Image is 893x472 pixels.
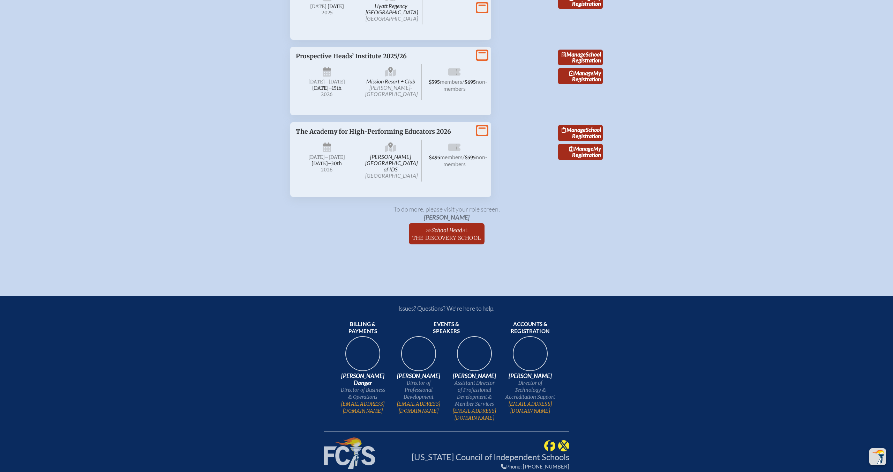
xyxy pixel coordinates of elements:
a: ManageMy Registration [558,68,603,84]
span: Director of Business & Operations [338,386,388,400]
span: $595 [429,79,440,85]
span: members [440,78,462,85]
img: 9c64f3fb-7776-47f4-83d7-46a341952595 [340,334,385,379]
p: To do more, please visit your role screen , [290,205,603,221]
a: FCIS @ Twitter (@FCISNews) [558,442,569,448]
a: [EMAIL_ADDRESS][DOMAIN_NAME] [449,407,500,421]
span: Assistant Director of Professional Development & Member Services [449,379,500,407]
span: Prospective Heads’ Institute 2025/26 [296,52,407,60]
a: FCIS @ Facebook (FloridaCouncilofIndependentSchools) [544,442,555,448]
span: 2025 [301,10,353,15]
span: –[DATE] [325,79,345,85]
a: [EMAIL_ADDRESS][DOMAIN_NAME] [393,400,444,414]
span: as [426,226,432,234]
div: Phone: [PHONE_NUMBER] [412,463,569,470]
img: Florida Council of Independent Schools [324,437,375,469]
span: [DATE]–⁠15th [312,85,342,91]
span: $495 [429,155,440,161]
span: Director of Technology & Accreditation Support [505,379,555,400]
span: Director of Professional Development [393,379,444,400]
span: [PERSON_NAME] Danger [338,373,388,386]
span: The Discovery School [412,235,481,241]
span: / [462,78,464,85]
span: at [462,226,467,234]
span: [DATE] [328,3,344,9]
a: asSchool HeadatThe Discovery School [410,223,484,244]
span: [DATE] [308,79,325,85]
img: To the top [871,450,885,464]
span: [DATE] [310,3,327,9]
span: The Academy for High-Performing Educators 2026 [296,128,451,135]
span: Events & speakers [421,321,472,335]
span: [PERSON_NAME] [449,373,500,379]
button: Scroll Top [869,448,886,465]
span: School Head [432,227,462,234]
span: Billing & payments [338,321,388,335]
span: Manage [569,145,593,152]
span: $695 [464,79,476,85]
span: –[DATE] [325,154,345,160]
span: [PERSON_NAME][GEOGRAPHIC_DATA] of IDS [360,140,422,182]
span: Manage [562,126,586,133]
span: Mission Resort + Club [360,64,422,100]
span: [DATE] [308,154,325,160]
span: members [440,154,463,160]
img: 94e3d245-ca72-49ea-9844-ae84f6d33c0f [396,334,441,379]
span: non-members [443,154,488,167]
img: b1ee34a6-5a78-4519-85b2-7190c4823173 [508,334,553,379]
span: [GEOGRAPHIC_DATA] [365,172,418,179]
span: [DATE]–⁠30th [312,161,342,167]
a: [EMAIL_ADDRESS][DOMAIN_NAME] [505,400,555,414]
a: ManageSchool Registration [558,125,603,141]
span: Manage [562,51,586,58]
p: Issues? Questions? We’re here to help. [324,305,569,312]
span: / [463,154,465,160]
span: 2026 [301,167,352,172]
span: [PERSON_NAME] [393,373,444,379]
a: ManageMy Registration [558,144,603,160]
span: [PERSON_NAME]-[GEOGRAPHIC_DATA] [365,84,418,97]
span: $595 [465,155,476,161]
span: [GEOGRAPHIC_DATA] [366,15,418,22]
span: non-members [443,78,488,92]
span: Manage [569,70,593,76]
span: 2026 [301,92,352,97]
span: [PERSON_NAME] [424,213,470,221]
span: Accounts & registration [505,321,555,335]
a: [EMAIL_ADDRESS][DOMAIN_NAME] [338,400,388,414]
a: ManageSchool Registration [558,50,603,66]
img: 545ba9c4-c691-43d5-86fb-b0a622cbeb82 [452,334,497,379]
span: [PERSON_NAME] [505,373,555,379]
a: [US_STATE] Council of Independent Schools [412,452,569,462]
